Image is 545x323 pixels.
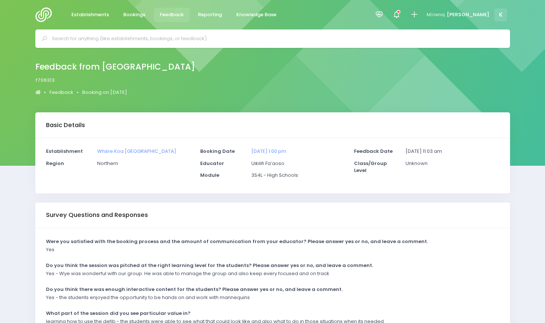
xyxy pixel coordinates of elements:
strong: Educator [200,160,224,167]
a: Feedback [49,89,73,96]
span: Establishments [71,11,109,18]
p: Uikilifi Fa’aoso [251,160,345,167]
strong: Booking Date [200,148,235,155]
div: Northern [93,160,195,172]
span: Feedback [160,11,184,18]
strong: Class/Group Level [354,160,387,174]
span: Reporting [198,11,222,18]
p: Yes - Wye was wonderful with our group. He was able to manage the group and also keep every focus... [46,270,329,277]
span: f706313 [35,77,54,84]
p: [DATE] 11:03 am [406,148,499,155]
span: Mōrena, [427,11,446,18]
a: Feedback [154,8,190,22]
span: K [494,8,507,21]
a: Reporting [192,8,228,22]
strong: What part of the session did you see particular value in? [46,310,191,317]
img: Logo [35,7,56,22]
h3: Survey Questions and Responses [46,211,148,219]
strong: Module [200,172,219,179]
p: Yes [46,246,54,253]
strong: Establishment [46,148,83,155]
span: Knowledge Base [236,11,276,18]
a: [DATE] 1:00 pm [251,148,286,155]
strong: Feedback Date [354,148,393,155]
a: Establishments [66,8,115,22]
input: Search for anything (like establishments, bookings, or feedback) [52,33,500,44]
a: Knowledge Base [230,8,283,22]
a: Bookings [117,8,152,22]
p: Yes - the students enjoyed the opportunity to be hands on and work with mannequins [46,294,250,301]
a: Booking on [DATE] [82,89,127,96]
span: Bookings [123,11,145,18]
strong: Were you satisfied with the booking process and the amount of communication from your educator? P... [46,238,428,245]
p: Unknown [406,160,499,167]
strong: Do you think there was enough interactive content for the students? Please answer yes or no, and ... [46,286,343,293]
h3: Basic Details [46,122,85,129]
strong: Region [46,160,64,167]
p: 3S4L - High Schools [251,172,345,179]
strong: Do you think the session was pitched at the right learning level for the students? Please answer ... [46,262,373,269]
a: Whāre Koa [GEOGRAPHIC_DATA] [97,148,176,155]
h2: Feedback from [GEOGRAPHIC_DATA] [35,62,195,72]
span: [PERSON_NAME] [447,11,489,18]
